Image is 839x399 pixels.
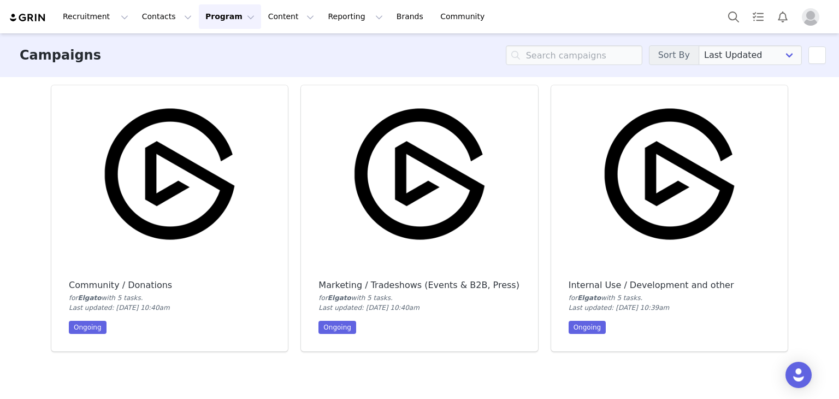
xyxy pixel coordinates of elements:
[795,8,830,26] button: Profile
[722,4,746,29] button: Search
[387,294,391,302] span: s
[318,280,520,290] div: Marketing / Tradeshows (Events & B2B, Press)
[746,4,770,29] a: Tasks
[69,293,270,303] div: for with 5 task .
[318,321,356,334] div: Ongoing
[577,294,601,302] span: Elgato
[569,321,606,334] div: Ongoing
[802,8,819,26] img: placeholder-profile.jpg
[569,293,770,303] div: for with 5 task .
[318,293,520,303] div: for with 5 task .
[262,4,321,29] button: Content
[69,303,270,313] div: Last updated: [DATE] 10:40am
[321,4,389,29] button: Reporting
[785,362,812,388] div: Open Intercom Messenger
[51,85,288,263] img: Community / Donations
[551,85,788,263] img: Internal Use / Development and other
[137,294,140,302] span: s
[20,45,101,65] h3: Campaigns
[569,303,770,313] div: Last updated: [DATE] 10:39am
[506,45,642,65] input: Search campaigns
[199,4,261,29] button: Program
[637,294,640,302] span: s
[69,280,270,290] div: Community / Donations
[328,294,351,302] span: Elgato
[318,303,520,313] div: Last updated: [DATE] 10:40am
[569,280,770,290] div: Internal Use / Development and other
[390,4,433,29] a: Brands
[301,85,537,263] img: Marketing / Tradeshows (Events & B2B, Press)
[434,4,496,29] a: Community
[56,4,135,29] button: Recruitment
[9,13,47,23] img: grin logo
[771,4,795,29] button: Notifications
[69,321,107,334] div: Ongoing
[135,4,198,29] button: Contacts
[78,294,102,302] span: Elgato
